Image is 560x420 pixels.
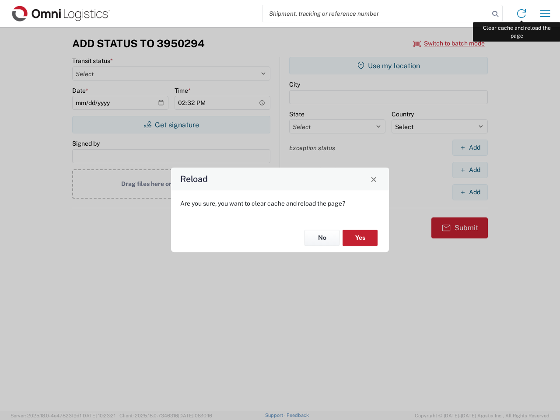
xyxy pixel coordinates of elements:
button: No [304,230,339,246]
button: Yes [343,230,378,246]
p: Are you sure, you want to clear cache and reload the page? [180,199,380,207]
input: Shipment, tracking or reference number [262,5,489,22]
button: Close [367,173,380,185]
h4: Reload [180,173,208,185]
